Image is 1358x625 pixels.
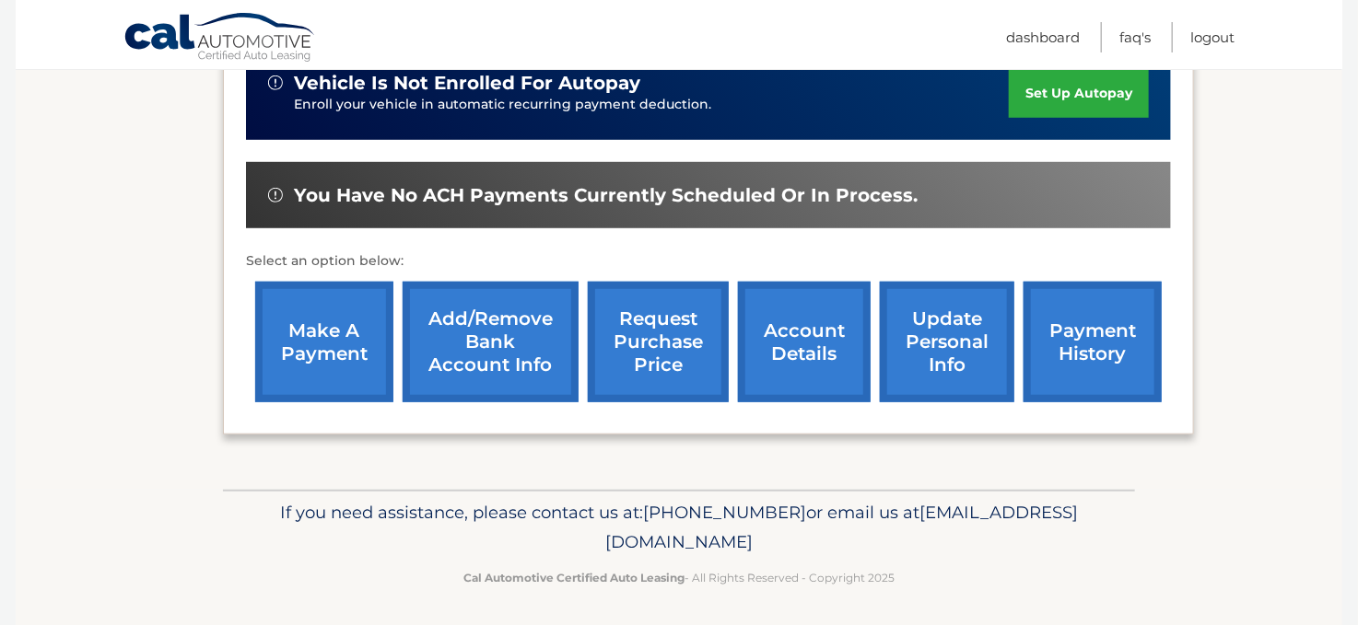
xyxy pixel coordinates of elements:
[123,12,317,65] a: Cal Automotive
[294,95,1009,115] p: Enroll your vehicle in automatic recurring payment deduction.
[643,502,806,523] span: [PHONE_NUMBER]
[403,282,579,402] a: Add/Remove bank account info
[880,282,1014,402] a: update personal info
[268,75,283,90] img: alert-white.svg
[1024,282,1162,402] a: payment history
[1119,22,1151,52] a: FAQ's
[255,282,393,402] a: make a payment
[235,568,1123,587] p: - All Rights Reserved - Copyright 2025
[1006,22,1080,52] a: Dashboard
[463,571,685,584] strong: Cal Automotive Certified Auto Leasing
[738,282,871,402] a: account details
[235,498,1123,557] p: If you need assistance, please contact us at: or email us at
[246,250,1171,272] p: Select an option below:
[1190,22,1235,52] a: Logout
[588,282,729,402] a: request purchase price
[268,188,283,203] img: alert-white.svg
[294,72,640,95] span: vehicle is not enrolled for autopay
[1009,69,1149,118] a: set up autopay
[605,502,1078,552] span: [EMAIL_ADDRESS][DOMAIN_NAME]
[294,184,918,207] span: You have no ACH payments currently scheduled or in process.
